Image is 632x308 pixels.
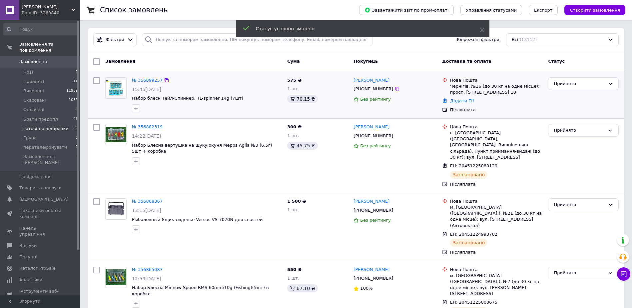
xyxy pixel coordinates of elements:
div: м. [GEOGRAPHIC_DATA] ([GEOGRAPHIC_DATA].), №7 (до 30 кг на одне місце): вул. [PERSON_NAME][STREET... [450,273,543,297]
div: Прийнято [554,270,605,277]
span: Замовлення з [PERSON_NAME] [23,154,76,166]
a: Додати ЕН [450,98,474,103]
span: Без рейтингу [360,218,391,223]
span: 0 [76,107,78,113]
span: Збережені фільтри: [455,37,501,43]
div: Заплановано [450,171,488,179]
a: [PERSON_NAME] [353,124,389,130]
span: Експорт [534,8,553,13]
div: Нова Пошта [450,77,543,83]
button: Експорт [529,5,558,15]
span: 1 шт. [287,207,299,212]
span: ЕН: 20451225080129 [450,163,497,168]
span: Виконані [23,88,44,94]
div: Післяплата [450,249,543,255]
a: № 356899257 [132,78,163,83]
span: 30 [73,126,78,132]
span: Без рейтингу [360,143,391,148]
span: Повідомлення [19,174,52,180]
span: Панель управління [19,225,62,237]
span: Всі [512,37,518,43]
span: 13:15[DATE] [132,208,161,213]
span: Світ Приманки [22,4,72,10]
div: 70.15 ₴ [287,95,317,103]
div: [PHONE_NUMBER] [352,132,394,140]
button: Створити замовлення [564,5,625,15]
span: Фільтри [106,37,124,43]
div: Післяплата [450,107,543,113]
span: Замовлення та повідомлення [19,41,80,53]
a: Набор блесн Тейл-Спиннер, TL-spinner 14g (7шт) [132,96,243,101]
span: 0 [76,135,78,141]
span: Статус [548,59,565,64]
div: Нова Пошта [450,124,543,130]
span: 1 шт. [287,133,299,138]
span: Прийняті [23,79,44,85]
div: м. [GEOGRAPHIC_DATA] ([GEOGRAPHIC_DATA].), №21 (до 30 кг на одне місце): вул. [STREET_ADDRESS] (А... [450,204,543,229]
span: Аналітика [19,277,42,283]
span: перетелефонувати [23,144,67,150]
span: Брати предопл [23,116,58,122]
span: 1 [76,144,78,150]
a: Фото товару [105,124,127,145]
a: Фото товару [105,77,127,99]
span: Група [23,135,37,141]
span: [DEMOGRAPHIC_DATA] [19,196,69,202]
span: Товари та послуги [19,185,62,191]
span: Управління статусами [466,8,517,13]
span: 11939 [66,88,78,94]
span: 1 500 ₴ [287,199,306,204]
input: Пошук [3,23,79,35]
span: 100% [360,286,372,291]
div: Післяплата [450,181,543,187]
a: [PERSON_NAME] [353,198,389,205]
button: Управління статусами [460,5,522,15]
div: Статус успішно змінено [256,25,463,32]
div: [PHONE_NUMBER] [352,206,394,215]
div: [PHONE_NUMBER] [352,85,394,93]
div: Прийнято [554,201,605,208]
span: 15:45[DATE] [132,87,161,92]
a: № 356865087 [132,267,163,272]
div: Ваш ID: 3260840 [22,10,80,16]
span: Набор Блесна Minnow Spoon RMS 60mm\10g (Fishing)(5шт) в коробке [132,285,269,296]
span: 1 [76,69,78,75]
span: Нові [23,69,33,75]
div: 45.75 ₴ [287,142,317,150]
span: 46 [73,116,78,122]
span: готові до відправки [23,126,69,132]
span: 14:22[DATE] [132,133,161,139]
button: Чат з покупцем [617,267,630,281]
span: Покупці [19,254,37,260]
div: Нова Пошта [450,267,543,273]
a: Рыболовный Ящик-сиденье Versus VS-7070N для снастей [132,217,263,222]
span: 0 [76,154,78,166]
span: Каталог ProSale [19,265,55,271]
span: Створити замовлення [570,8,620,13]
span: Замовлення [19,59,47,65]
span: 575 ₴ [287,78,302,83]
span: Покупець [353,59,378,64]
div: Заплановано [450,239,488,247]
div: 67.10 ₴ [287,284,317,292]
a: Набор Блесна вертушка на щуку,окуня Mepps Aglia №3 (6.5г) 5шт + коробка [132,143,272,154]
span: Cума [287,59,300,64]
img: Фото товару [106,127,126,143]
a: [PERSON_NAME] [353,267,389,273]
span: Оплачені [23,107,44,113]
a: Створити замовлення [558,7,625,12]
a: Фото товару [105,198,127,220]
img: Фото товару [106,269,126,285]
span: ЕН: 20451224993702 [450,232,497,237]
a: № 356868367 [132,199,163,204]
div: Нова Пошта [450,198,543,204]
span: (13112) [520,37,537,42]
a: № 356882319 [132,124,163,129]
img: Фото товару [106,80,126,96]
span: 1081 [69,97,78,103]
input: Пошук за номером замовлення, ПІБ покупця, номером телефону, Email, номером накладної [142,33,372,46]
span: Показники роботи компанії [19,208,62,220]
